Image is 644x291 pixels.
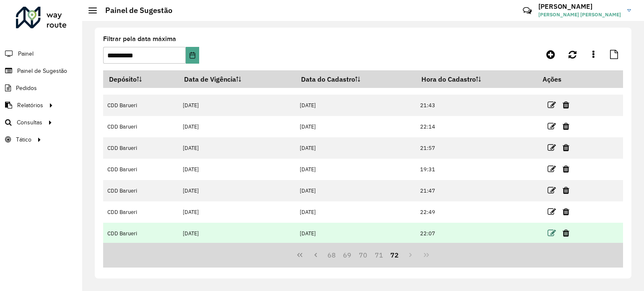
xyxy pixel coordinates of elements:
td: [DATE] [295,201,415,223]
a: Editar [548,185,556,196]
td: CDD Barueri [103,95,179,116]
a: Excluir [563,227,569,239]
td: CDD Barueri [103,159,179,180]
span: Pedidos [16,84,37,93]
h2: Painel de Sugestão [97,6,172,15]
h3: [PERSON_NAME] [538,3,621,10]
td: CDD Barueri [103,223,179,244]
td: [DATE] [295,116,415,137]
a: Editar [548,227,556,239]
a: Contato Rápido [518,2,536,20]
button: 72 [387,247,403,263]
td: CDD Barueri [103,180,179,201]
button: 68 [324,247,340,263]
span: [PERSON_NAME] [PERSON_NAME] [538,11,621,18]
td: [DATE] [179,95,296,116]
td: 21:47 [416,180,537,201]
th: Data de Vigência [179,70,296,88]
span: Painel de Sugestão [17,67,67,75]
a: Editar [548,121,556,132]
td: [DATE] [179,223,296,244]
a: Editar [548,142,556,153]
td: 22:14 [416,116,537,137]
a: Excluir [563,206,569,217]
label: Filtrar pela data máxima [103,34,176,44]
td: [DATE] [295,180,415,201]
td: [DATE] [179,180,296,201]
td: CDD Barueri [103,137,179,159]
a: Editar [548,99,556,111]
button: 71 [371,247,387,263]
td: [DATE] [179,159,296,180]
span: Painel [18,49,34,58]
span: Consultas [17,118,42,127]
td: [DATE] [295,223,415,244]
button: Choose Date [186,47,199,64]
button: First Page [292,247,308,263]
a: Excluir [563,163,569,175]
td: [DATE] [295,159,415,180]
a: Excluir [563,185,569,196]
td: [DATE] [179,137,296,159]
button: 69 [339,247,355,263]
td: [DATE] [179,116,296,137]
a: Editar [548,163,556,175]
td: 22:49 [416,201,537,223]
a: Excluir [563,99,569,111]
td: CDD Barueri [103,116,179,137]
th: Depósito [103,70,179,88]
td: 19:31 [416,159,537,180]
td: [DATE] [179,201,296,223]
th: Data do Cadastro [295,70,415,88]
td: [DATE] [295,137,415,159]
a: Editar [548,206,556,217]
a: Excluir [563,142,569,153]
th: Hora do Cadastro [416,70,537,88]
td: [DATE] [295,95,415,116]
td: CDD Barueri [103,201,179,223]
button: Previous Page [308,247,324,263]
td: 21:43 [416,95,537,116]
td: 21:57 [416,137,537,159]
td: 22:07 [416,223,537,244]
span: Tático [16,135,31,144]
span: Relatórios [17,101,43,110]
button: 70 [355,247,371,263]
th: Ações [537,70,587,88]
a: Excluir [563,121,569,132]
